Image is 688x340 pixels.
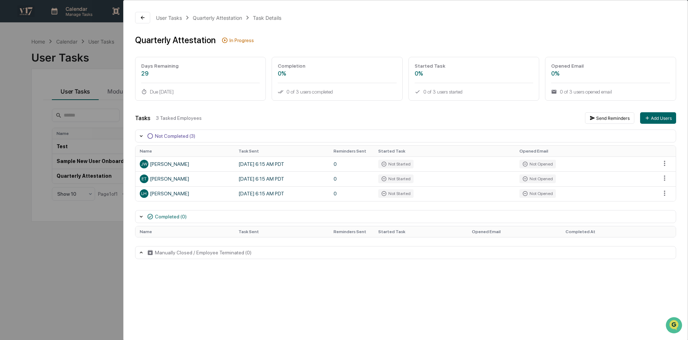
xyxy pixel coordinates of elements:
div: Task Details [253,15,281,21]
div: 🗄️ [52,148,58,154]
div: 0 of 3 users completed [278,89,397,95]
th: Reminders Sent [329,146,374,157]
th: Started Task [374,226,468,237]
div: 0% [278,70,397,77]
span: LH [141,191,147,196]
div: [PERSON_NAME] [140,160,230,168]
div: Not Started [378,189,414,198]
th: Task Sent [234,226,329,237]
div: 0 of 3 users started [415,89,533,95]
span: Preclearance [14,147,46,154]
div: 0 of 3 users opened email [551,89,670,95]
div: Not Opened [519,160,556,168]
div: 🖐️ [7,148,13,154]
div: 3 Tasked Employees [156,115,579,121]
div: Past conversations [7,80,48,86]
div: Completion [278,63,397,69]
div: Started Task [415,63,533,69]
div: Not Opened [519,189,556,198]
img: Jack Rasmussen [7,110,19,122]
td: [DATE] 6:15 AM PDT [234,171,329,186]
th: Name [135,226,234,237]
a: 🔎Data Lookup [4,158,48,171]
th: Opened Email [468,226,561,237]
span: Pylon [72,178,87,184]
div: [PERSON_NAME] [140,174,230,183]
button: Add Users [640,112,676,124]
div: 🔎 [7,162,13,167]
div: Quarterly Attestation [135,35,216,45]
span: [DATE] [64,117,79,123]
span: Attestations [59,147,89,154]
button: See all [112,78,131,87]
div: Not Opened [519,174,556,183]
th: Reminders Sent [329,226,374,237]
div: Quarterly Attestation [193,15,242,21]
th: Task Sent [234,146,329,157]
span: • [60,117,62,123]
div: Not Started [378,174,414,183]
td: 0 [329,171,374,186]
div: We're available if you need us! [32,62,99,68]
span: Data Lookup [14,161,45,168]
img: 1746055101610-c473b297-6a78-478c-a979-82029cc54cd1 [7,55,20,68]
iframe: Open customer support [665,316,684,336]
span: [PERSON_NAME] [22,98,58,104]
div: Start new chat [32,55,118,62]
img: Jessica Watanapun [7,91,19,103]
div: Due [DATE] [141,89,260,95]
p: How can we help? [7,15,131,27]
td: 0 [329,186,374,201]
button: Send Reminders [585,112,634,124]
span: ET [142,176,147,181]
div: Manually Closed / Employee Terminated (0) [155,250,251,255]
td: [DATE] 6:15 AM PDT [234,186,329,201]
th: Completed At [561,226,656,237]
th: Name [135,146,234,157]
span: Sep 30 [64,98,79,104]
div: Completed (0) [155,214,187,219]
td: [DATE] 6:15 AM PDT [234,157,329,171]
div: 0% [415,70,533,77]
span: [PERSON_NAME] [22,117,58,123]
img: 1746055101610-c473b297-6a78-478c-a979-82029cc54cd1 [14,118,20,123]
div: [PERSON_NAME] [140,189,230,198]
div: Days Remaining [141,63,260,69]
th: Opened Email [515,146,656,157]
span: JW [141,162,147,167]
a: Powered byPylon [51,178,87,184]
img: 8933085812038_c878075ebb4cc5468115_72.jpg [15,55,28,68]
div: 0% [551,70,670,77]
div: Not Started [378,160,414,168]
button: Start new chat [122,57,131,66]
a: 🖐️Preclearance [4,144,49,157]
td: 0 [329,157,374,171]
div: 29 [141,70,260,77]
th: Started Task [374,146,515,157]
div: Not Completed (3) [155,133,195,139]
div: In Progress [229,37,254,43]
a: 🗄️Attestations [49,144,92,157]
div: User Tasks [156,15,182,21]
div: Opened Email [551,63,670,69]
div: Tasks [135,115,150,122]
span: • [60,98,62,104]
